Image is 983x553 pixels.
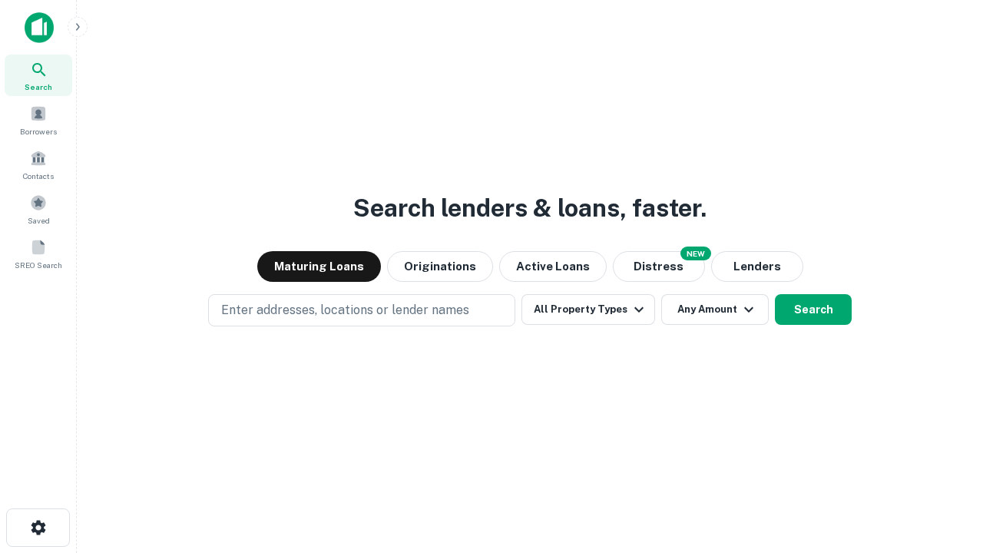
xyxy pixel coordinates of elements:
[25,12,54,43] img: capitalize-icon.png
[5,233,72,274] a: SREO Search
[775,294,852,325] button: Search
[25,81,52,93] span: Search
[5,188,72,230] a: Saved
[906,430,983,504] iframe: Chat Widget
[5,55,72,96] a: Search
[661,294,769,325] button: Any Amount
[208,294,515,326] button: Enter addresses, locations or lender names
[387,251,493,282] button: Originations
[711,251,803,282] button: Lenders
[221,301,469,320] p: Enter addresses, locations or lender names
[5,144,72,185] a: Contacts
[521,294,655,325] button: All Property Types
[613,251,705,282] button: Search distressed loans with lien and other non-mortgage details.
[680,247,711,260] div: NEW
[499,251,607,282] button: Active Loans
[257,251,381,282] button: Maturing Loans
[28,214,50,227] span: Saved
[15,259,62,271] span: SREO Search
[353,190,707,227] h3: Search lenders & loans, faster.
[5,99,72,141] a: Borrowers
[20,125,57,137] span: Borrowers
[23,170,54,182] span: Contacts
